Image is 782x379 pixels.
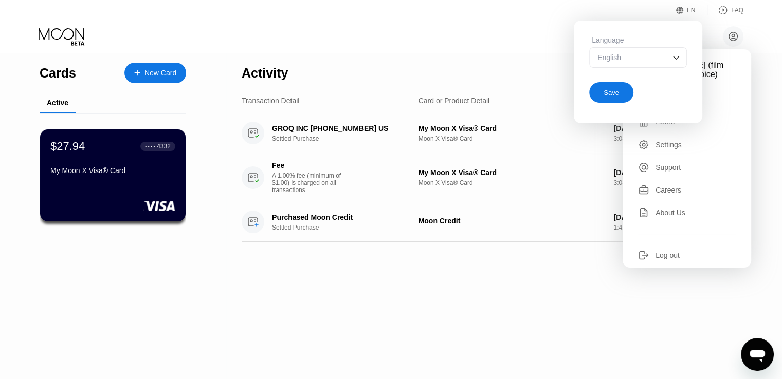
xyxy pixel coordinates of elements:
[50,166,175,175] div: My Moon X Visa® Card
[613,124,688,132] div: [DATE]
[638,207,736,218] div: About Us
[157,143,171,150] div: 4332
[47,99,68,107] div: Active
[50,140,85,153] div: $27.94
[604,88,619,97] div: Save
[676,5,707,15] div: EN
[589,78,687,103] div: Save
[687,7,696,14] div: EN
[656,209,685,217] div: About Us
[613,168,688,177] div: [DATE]
[656,251,680,259] div: Log out
[272,224,424,231] div: Settled Purchase
[242,66,288,81] div: Activity
[242,113,743,153] div: GROQ INC [PHONE_NUMBER] USSettled PurchaseMy Moon X Visa® CardMoon X Visa® Card[DATE]3:08 AM$1.07
[656,141,682,149] div: Settings
[589,36,687,44] div: Language
[419,97,490,105] div: Card or Product Detail
[595,53,666,62] div: English
[638,162,736,173] div: Support
[613,135,688,142] div: 3:08 AM
[242,97,299,105] div: Transaction Detail
[638,139,736,150] div: Settings
[272,161,344,169] div: Fee
[638,184,736,196] div: Careers
[419,124,606,132] div: My Moon X Visa® Card
[124,63,186,83] div: New Card
[419,135,606,142] div: Moon X Visa® Card
[272,135,424,142] div: Settled Purchase
[40,129,186,221] div: $27.94● ● ● ●4332My Moon X Visa® Card
[419,168,606,177] div: My Moon X Visa® Card
[613,224,688,231] div: 1:42 AM
[613,179,688,186] div: 3:08 AM
[656,163,681,172] div: Support
[638,250,736,261] div: Log out
[707,5,743,15] div: FAQ
[613,213,688,221] div: [DATE]
[242,153,743,202] div: FeeA 1.00% fee (minimum of $1.00) is charged on all transactionsMy Moon X Visa® CardMoon X Visa® ...
[272,213,413,221] div: Purchased Moon Credit
[145,145,155,148] div: ● ● ● ●
[272,172,349,194] div: A 1.00% fee (minimum of $1.00) is charged on all transactions
[242,202,743,242] div: Purchased Moon CreditSettled PurchaseMoon Credit[DATE]1:42 AM$30.01
[419,217,606,225] div: Moon Credit
[144,69,176,78] div: New Card
[419,179,606,186] div: Moon X Visa® Card
[741,338,774,371] iframe: Кнопка запуска окна обмена сообщениями
[272,124,413,132] div: GROQ INC [PHONE_NUMBER] US
[40,66,76,81] div: Cards
[656,186,681,194] div: Careers
[731,7,743,14] div: FAQ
